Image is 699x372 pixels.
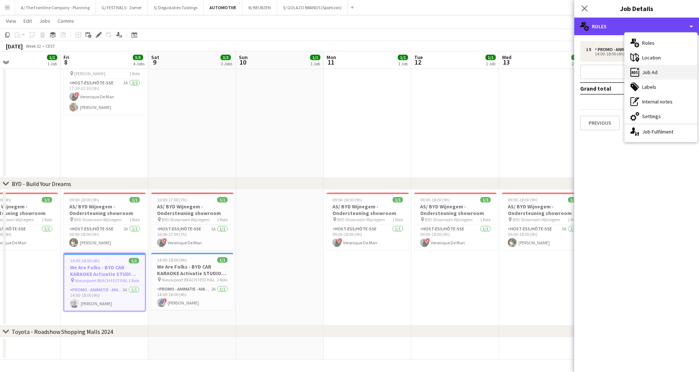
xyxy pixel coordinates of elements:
a: Jobs [36,16,53,26]
span: 10:00-17:00 (7h) [157,197,187,203]
div: CEST [45,43,55,49]
span: 1/1 [398,55,408,60]
app-card-role: Host-ess/Hôte-sse1/109:00-18:00 (9h)!Veronique De Man [414,225,496,250]
a: Edit [21,16,35,26]
span: 1/1 [568,197,578,203]
div: Roles [574,18,699,35]
div: 1 Job [486,61,495,66]
a: View [3,16,19,26]
button: A/ The Frontline Company - Planning [15,0,96,15]
span: [PERSON_NAME] [74,71,105,76]
span: Sat [151,54,159,61]
h3: Job Details [574,4,699,13]
span: 14:00-18:00 (4h) [157,257,187,263]
div: Job Fulfilment [625,124,697,139]
span: 3/3 [221,55,231,60]
span: 09:00-18:00 (9h) [420,197,450,203]
button: G/ FESTIVALS - Zomer [96,0,148,15]
span: 11 [325,58,336,66]
div: 14:00-18:00 (4h) [586,52,680,56]
span: 1 Role [41,217,52,222]
span: 14:00-18:00 (4h) [70,258,100,263]
div: 1 Job [398,61,408,66]
app-card-role: Promo - Animatie - Animation3A1/114:00-18:00 (4h)[PERSON_NAME] [64,286,145,311]
app-job-card: 09:00-18:00 (9h)1/1AS/ BYD Wijnegem - Ondersteuning showroom BYD Showroom Wijnegem1 RoleHost-ess/... [327,193,409,250]
app-job-card: 09:00-18:00 (9h)1/1AS/ BYD Wijnegem - Ondersteuning showroom BYD Showroom Wijnegem1 RoleHost-ess/... [502,193,584,250]
span: 1/1 [217,257,227,263]
td: Grand total [580,83,658,94]
div: 3 Jobs [221,61,232,66]
h3: AS/ BYD Wijnegem - Ondersteuning showroom [414,203,496,216]
app-card-role: Host-ess/Hôte-sse1/109:00-18:00 (9h)!Veronique De Man [327,225,409,250]
app-job-card: 10:00-17:00 (7h)1/1AS/ BYD Wijnegem - Ondersteuning showroom BYD Showroom Wijnegem1 RoleHost-ess/... [151,193,233,250]
span: 09:00-18:00 (9h) [508,197,538,203]
span: 1/1 [42,197,52,203]
span: Comms [58,18,74,24]
span: 1/1 [485,55,496,60]
span: 1/1 [310,55,320,60]
button: S/ Degustaties-Tastings [148,0,204,15]
span: Sun [239,54,248,61]
button: AUTOMOTIVE [204,0,243,15]
span: 1/1 [480,197,491,203]
app-job-card: 09:00-18:00 (9h)1/1AS/ BYD Wijnegem - Ondersteuning showroom BYD Showroom Wijnegem1 RoleHost-ess/... [414,193,496,250]
span: 1/1 [217,197,227,203]
app-card-role: Host-ess/Hôte-sse1A1/110:00-17:00 (7h)!Veronique De Man [151,225,233,250]
span: 1 Role [128,278,139,283]
div: 1 x [586,47,595,52]
span: 1/1 [47,55,57,60]
div: Job Ad [625,65,697,80]
div: Settings [625,109,697,124]
app-card-role: Host-ess/Hôte-sse2A1/109:00-18:00 (9h)[PERSON_NAME] [63,225,146,250]
div: [DATE] [6,43,23,50]
span: 1 Role [217,277,227,282]
h3: We Are Folks - BYD CAR KARAOKE Activatie STUDIO NOSTALGIE - [GEOGRAPHIC_DATA] BEACH FESTIVAL (18+... [64,264,145,277]
span: Nieuwpoort BEACH FESTIVAL [75,278,128,283]
div: Toyota - Roadshow Shopping Malls 2024 [12,328,113,335]
div: 2 Jobs [572,61,583,66]
span: 13 [501,58,511,66]
button: B/ BEURZEN [243,0,277,15]
h3: AS/ BYD Wijnegem - Ondersteuning showroom [502,203,584,216]
span: Edit [23,18,32,24]
span: 1 Role [129,217,140,222]
span: ! [163,298,167,303]
button: Add role [580,65,693,79]
span: BYD Showroom Wijnegem [337,217,385,222]
span: 1 Role [217,217,227,222]
span: BYD Showroom Wijnegem [162,217,210,222]
app-job-card: 09:00-18:00 (9h)1/1AS/ BYD Wijnegem - Ondersteuning showroom BYD Showroom Wijnegem1 RoleHost-ess/... [63,193,146,250]
span: ! [75,92,79,96]
span: View [6,18,16,24]
button: Previous [580,116,620,130]
app-job-card: 14:00-18:00 (4h)1/1We Are Folks - BYD CAR KARAOKE Activatie STUDIO NOSTALGIE - [GEOGRAPHIC_DATA] ... [63,253,146,311]
span: Week 32 [24,43,43,49]
span: 9 [150,58,159,66]
span: BYD Showroom Wijnegem [74,217,122,222]
span: 10 [238,58,248,66]
span: 1/1 [130,197,140,203]
app-job-card: 17:30-22:30 (5h)2/2A/ Jaguar Landrover - De Nacht Van het Zoute [PERSON_NAME]1 RoleHost-ess/Hôte-... [63,47,146,114]
h3: AS/ BYD Wijnegem - Ondersteuning showroom [63,203,146,216]
div: 1 Job [310,61,320,66]
span: BYD Showroom Wijnegem [425,217,473,222]
span: Wed [502,54,511,61]
div: 1 Job [47,61,57,66]
span: ! [338,238,342,242]
span: 09:00-18:00 (9h) [69,197,99,203]
span: 1 Role [480,217,491,222]
span: Jobs [39,18,50,24]
app-card-role: Promo - Animatie - Animation2A1/114:00-18:00 (4h)![PERSON_NAME] [151,285,233,310]
app-job-card: 14:00-18:00 (4h)1/1We Are Folks - BYD CAR KARAOKE Activatie STUDIO NOSTALGIE - [GEOGRAPHIC_DATA] ... [151,253,233,310]
span: 1/1 [393,197,403,203]
div: BYD - Build Your Dreams [12,180,71,187]
span: 8 [62,58,69,66]
div: Location [625,50,697,65]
